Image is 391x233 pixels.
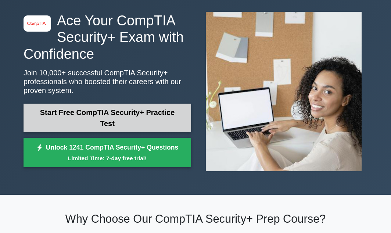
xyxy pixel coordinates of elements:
[24,212,367,226] h2: Why Choose Our CompTIA Security+ Prep Course?
[24,104,191,132] a: Start Free CompTIA Security+ Practice Test
[24,12,191,63] h1: Ace Your CompTIA Security+ Exam with Confidence
[24,68,191,95] p: Join 10,000+ successful CompTIA Security+ professionals who boosted their careers with our proven...
[33,154,182,162] small: Limited Time: 7-day free trial!
[24,138,191,167] a: Unlock 1241 CompTIA Security+ QuestionsLimited Time: 7-day free trial!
